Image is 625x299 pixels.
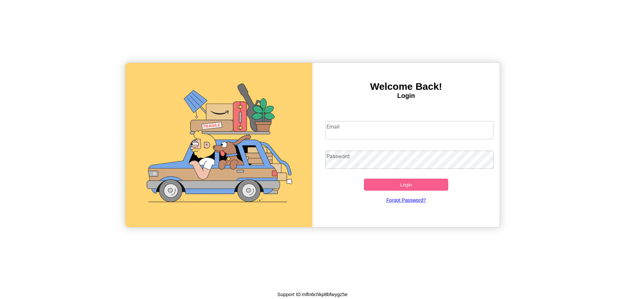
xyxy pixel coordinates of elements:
[322,191,491,209] a: Forgot Password?
[312,81,500,92] h3: Welcome Back!
[364,179,448,191] button: Login
[312,92,500,100] h4: Login
[125,63,312,227] img: gif
[277,290,348,299] p: Support ID: mfln6chkp8bfwygz5e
